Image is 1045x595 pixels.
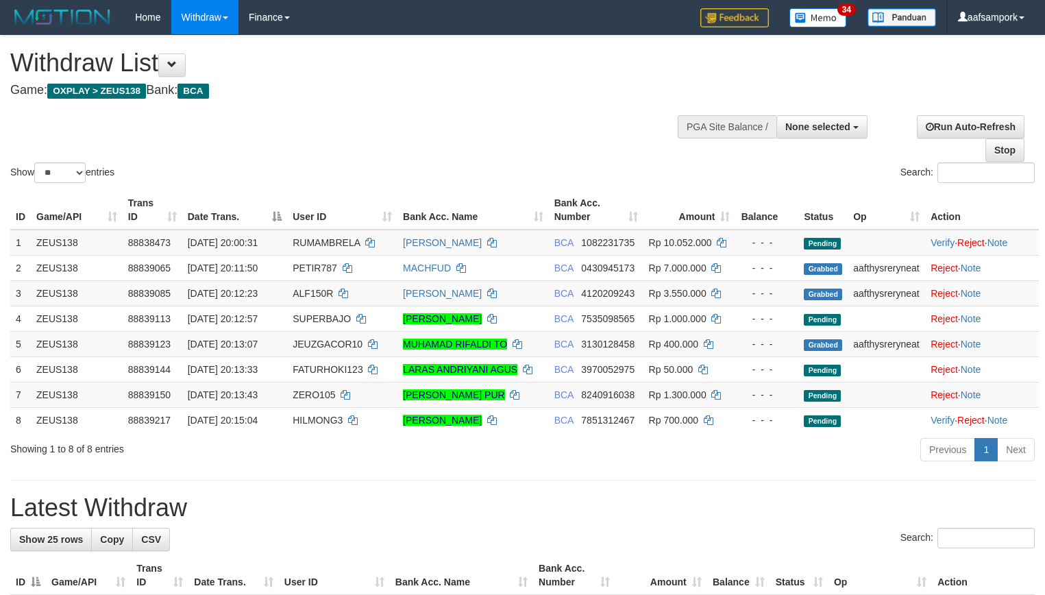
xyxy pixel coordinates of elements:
span: PETIR787 [293,263,337,274]
td: · · [925,407,1039,433]
a: Reject [931,288,958,299]
th: Trans ID: activate to sort column ascending [123,191,182,230]
td: ZEUS138 [31,407,123,433]
span: ZERO105 [293,389,335,400]
td: 4 [10,306,31,331]
a: Reject [931,313,958,324]
td: 1 [10,230,31,256]
div: PGA Site Balance / [678,115,776,138]
td: · [925,331,1039,356]
div: - - - [741,363,793,376]
td: aafthysreryneat [848,255,925,280]
a: Run Auto-Refresh [917,115,1024,138]
span: 88839123 [128,339,171,350]
a: LARAS ANDRIYANI AGUS [403,364,517,375]
span: [DATE] 20:15:04 [188,415,258,426]
a: Note [961,313,981,324]
span: Grabbed [804,289,842,300]
a: Note [961,339,981,350]
a: Copy [91,528,133,551]
h1: Latest Withdraw [10,494,1035,522]
span: ALF150R [293,288,333,299]
span: Copy 8240916038 to clipboard [581,389,635,400]
span: Pending [804,314,841,326]
th: Bank Acc. Number: activate to sort column ascending [549,191,643,230]
td: aafthysreryneat [848,331,925,356]
span: [DATE] 20:13:07 [188,339,258,350]
th: Status: activate to sort column ascending [770,556,828,595]
span: [DATE] 20:12:23 [188,288,258,299]
th: Bank Acc. Name: activate to sort column ascending [390,556,533,595]
img: Button%20Memo.svg [789,8,847,27]
th: Status [798,191,848,230]
td: · [925,306,1039,331]
span: SUPERBAJO [293,313,351,324]
span: Rp 1.300.000 [649,389,706,400]
a: [PERSON_NAME] [403,313,482,324]
span: Copy [100,534,124,545]
span: Copy 4120209243 to clipboard [581,288,635,299]
span: BCA [554,339,574,350]
span: Rp 3.550.000 [649,288,706,299]
td: 3 [10,280,31,306]
a: Reject [931,339,958,350]
img: Feedback.jpg [700,8,769,27]
td: 5 [10,331,31,356]
span: [DATE] 20:12:57 [188,313,258,324]
a: Previous [920,438,975,461]
td: ZEUS138 [31,230,123,256]
td: · [925,280,1039,306]
label: Show entries [10,162,114,183]
span: 88839217 [128,415,171,426]
span: Rp 50.000 [649,364,693,375]
td: ZEUS138 [31,382,123,407]
a: Note [961,389,981,400]
label: Search: [900,162,1035,183]
span: 88839150 [128,389,171,400]
button: None selected [776,115,868,138]
th: Game/API: activate to sort column ascending [31,191,123,230]
span: [DATE] 20:13:43 [188,389,258,400]
span: 88838473 [128,237,171,248]
div: - - - [741,388,793,402]
th: Date Trans.: activate to sort column ascending [188,556,279,595]
span: BCA [554,288,574,299]
span: RUMAMBRELA [293,237,360,248]
th: Balance: activate to sort column ascending [707,556,770,595]
span: Copy 3130128458 to clipboard [581,339,635,350]
td: 8 [10,407,31,433]
span: Copy 0430945173 to clipboard [581,263,635,274]
span: [DATE] 20:00:31 [188,237,258,248]
span: 88839144 [128,364,171,375]
span: 88839113 [128,313,171,324]
span: BCA [554,415,574,426]
a: Reject [931,364,958,375]
span: Pending [804,365,841,376]
span: Grabbed [804,263,842,275]
th: Amount: activate to sort column ascending [643,191,736,230]
th: Date Trans.: activate to sort column descending [182,191,288,230]
span: Rp 7.000.000 [649,263,706,274]
td: ZEUS138 [31,255,123,280]
span: [DATE] 20:13:33 [188,364,258,375]
a: [PERSON_NAME] [403,237,482,248]
div: - - - [741,261,793,275]
a: Stop [985,138,1024,162]
th: User ID: activate to sort column ascending [279,556,390,595]
span: BCA [554,263,574,274]
a: MUHAMAD RIFALDI TO [403,339,507,350]
span: FATURHOKI123 [293,364,362,375]
a: Verify [931,415,955,426]
label: Search: [900,528,1035,548]
span: 88839085 [128,288,171,299]
span: Pending [804,238,841,250]
td: · [925,382,1039,407]
span: None selected [785,121,850,132]
a: Next [997,438,1035,461]
td: ZEUS138 [31,331,123,356]
td: ZEUS138 [31,280,123,306]
th: ID: activate to sort column descending [10,556,46,595]
th: Action [925,191,1039,230]
th: User ID: activate to sort column ascending [287,191,397,230]
a: Reject [957,237,985,248]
